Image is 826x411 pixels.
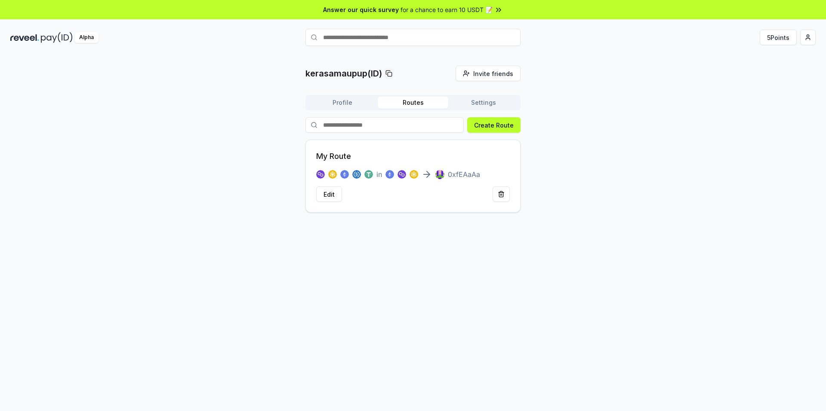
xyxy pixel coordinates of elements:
span: Invite friends [473,69,513,78]
button: Invite friends [456,66,521,81]
p: 0xfEAaAa [448,169,480,180]
img: logo [385,170,394,179]
span: in [376,169,382,180]
img: pay_id [41,32,73,43]
button: logo [328,169,337,180]
button: Profile [307,97,378,109]
img: logo [340,170,349,179]
button: logo [385,169,394,180]
button: logo [410,169,418,180]
img: logo [328,170,337,179]
button: logo [398,169,406,180]
button: Routes [378,97,448,109]
p: My Route [316,150,351,162]
img: reveel_dark [10,32,39,43]
img: logo [398,170,406,179]
button: 0xfEAaAa [435,169,480,180]
img: logo [316,170,325,179]
div: Alpha [74,32,99,43]
button: 5Points [760,30,797,45]
button: Edit [316,186,342,202]
button: logo [352,169,361,180]
button: logo [340,169,349,180]
button: logo [364,169,373,180]
button: logo [316,169,325,180]
button: Settings [448,97,519,109]
img: logo [352,170,361,179]
span: for a chance to earn 10 USDT 📝 [401,5,493,14]
img: logo [364,170,373,179]
img: logo [410,170,418,179]
button: Create Route [467,117,521,133]
p: kerasamaupup(ID) [305,67,382,79]
span: Answer our quick survey [323,5,399,14]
